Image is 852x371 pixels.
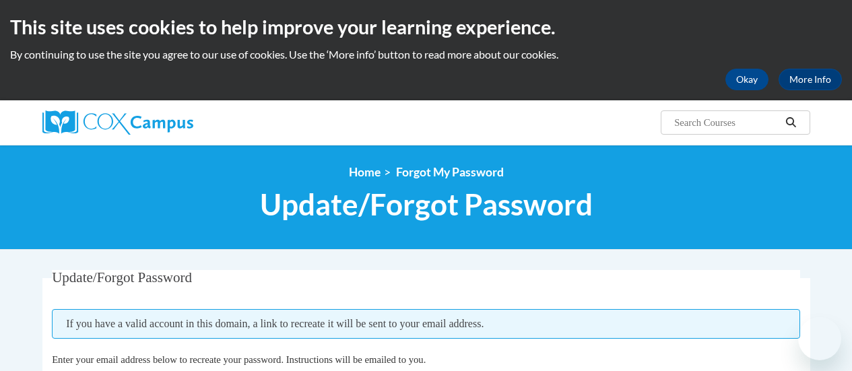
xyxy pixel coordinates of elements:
[10,47,842,62] p: By continuing to use the site you agree to our use of cookies. Use the ‘More info’ button to read...
[260,187,593,222] span: Update/Forgot Password
[10,13,842,40] h2: This site uses cookies to help improve your learning experience.
[42,110,193,135] img: Cox Campus
[52,269,192,285] span: Update/Forgot Password
[779,69,842,90] a: More Info
[781,114,801,131] button: Search
[725,69,768,90] button: Okay
[396,165,504,179] span: Forgot My Password
[52,354,426,365] span: Enter your email address below to recreate your password. Instructions will be emailed to you.
[42,110,285,135] a: Cox Campus
[673,114,781,131] input: Search Courses
[798,317,841,360] iframe: Button to launch messaging window
[349,165,381,179] a: Home
[52,309,800,339] span: If you have a valid account in this domain, a link to recreate it will be sent to your email addr...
